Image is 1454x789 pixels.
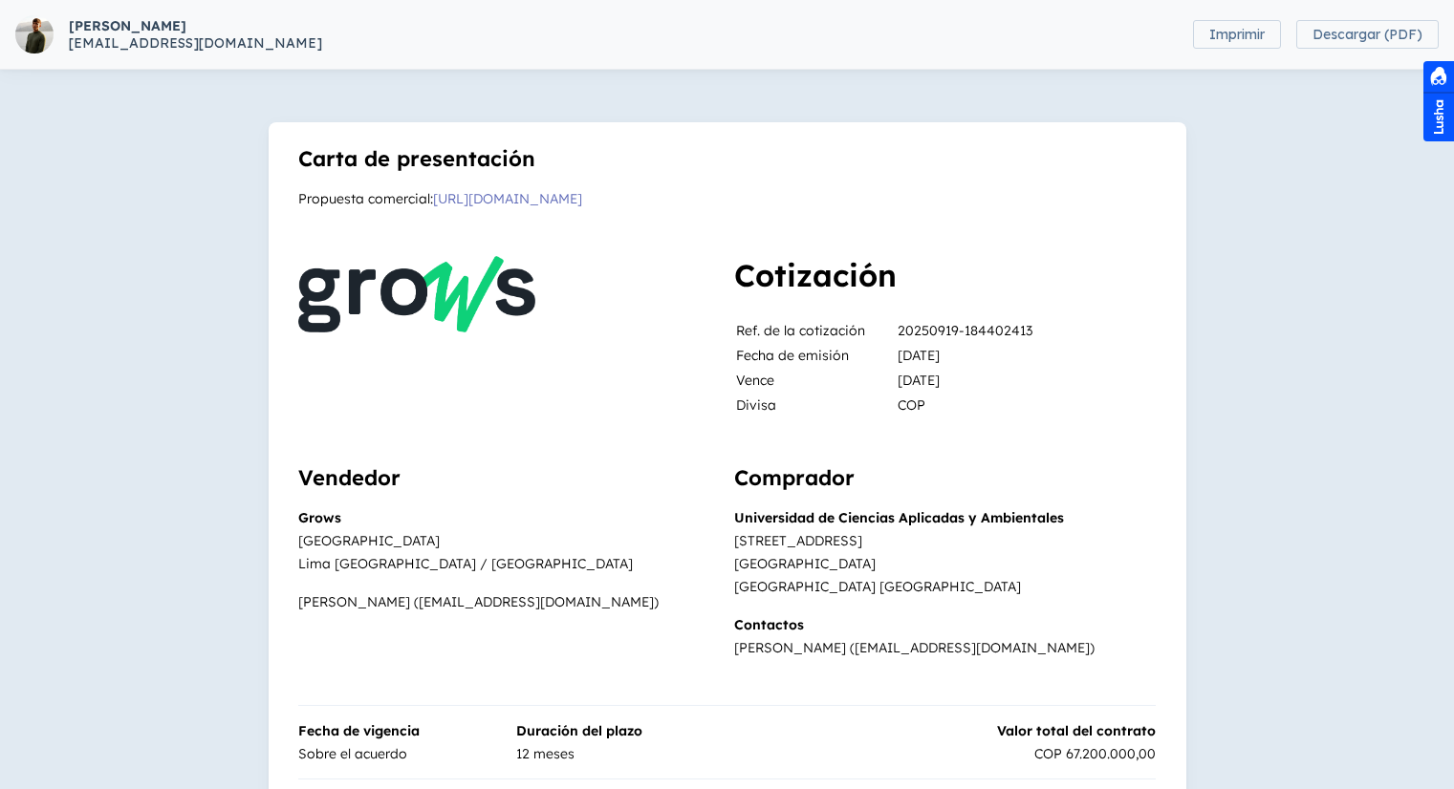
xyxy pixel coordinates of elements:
[298,742,501,765] div: Sobre el acuerdo
[298,506,719,529] h3: Grows
[736,344,896,367] td: Fecha de emisión
[953,719,1156,742] h3: Valor total del contrato
[69,17,186,34] b: [PERSON_NAME]
[734,575,1155,598] div: [GEOGRAPHIC_DATA] [GEOGRAPHIC_DATA]
[898,394,1032,416] td: COP
[1193,20,1281,49] button: Imprimir
[734,552,1155,575] div: [GEOGRAPHIC_DATA]
[734,616,804,633] span: Contactos
[736,369,896,392] td: Vence
[298,552,719,575] div: Lima [GEOGRAPHIC_DATA] / [GEOGRAPHIC_DATA]
[734,256,897,294] span: Cotización
[736,394,896,416] td: Divisa
[298,464,401,491] span: Vendedor
[734,464,855,491] span: Comprador
[298,719,501,742] h3: Fecha de vigencia
[298,145,535,172] span: Carta de presentación
[298,187,1155,210] div: Propuesta comercial:
[1034,745,1156,762] span: COP 67.200.000,00
[298,590,719,613] div: [PERSON_NAME] ([EMAIL_ADDRESS][DOMAIN_NAME])
[516,719,719,742] h3: Duración del plazo
[734,506,1155,529] h3: Universidad de Ciencias Aplicadas y Ambientales
[1296,20,1439,49] button: Descargar (PDF)
[516,745,575,762] span: 12 meses
[298,529,719,552] div: [GEOGRAPHIC_DATA]
[15,15,54,53] img: Garofi Espinoza
[734,636,1155,659] div: [PERSON_NAME] ([EMAIL_ADDRESS][DOMAIN_NAME])
[736,319,896,342] td: Ref. de la cotización
[433,190,582,207] a: [URL][DOMAIN_NAME]
[898,344,1032,367] td: [DATE]
[734,529,1155,552] div: [STREET_ADDRESS]
[298,256,535,332] img: Grows
[898,372,940,389] span: [DATE]
[898,319,1032,342] td: 20250919-184402413
[69,34,322,52] span: [EMAIL_ADDRESS][DOMAIN_NAME]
